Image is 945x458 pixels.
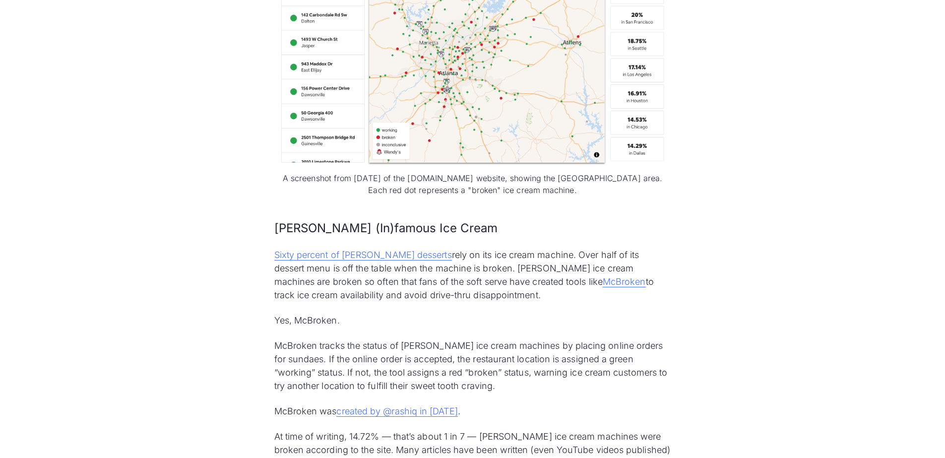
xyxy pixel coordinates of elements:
a: Sixty percent of [PERSON_NAME] desserts [274,250,452,261]
h3: [PERSON_NAME] (In)famous Ice Cream [274,220,671,237]
p: McBroken tracks the status of [PERSON_NAME] ice cream machines by placing online orders for sunda... [274,339,671,393]
a: McBroken [603,276,646,287]
p: McBroken was . [274,404,671,418]
a: created by @rashiq in [DATE] [336,406,457,417]
p: rely on its ice cream machine. Over half of its dessert menu is off the table when the machine is... [274,248,671,302]
figcaption: A screenshot from [DATE] of the [DOMAIN_NAME] website, showing the [GEOGRAPHIC_DATA] area. Each r... [274,172,671,196]
p: Yes, McBroken. [274,314,671,327]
